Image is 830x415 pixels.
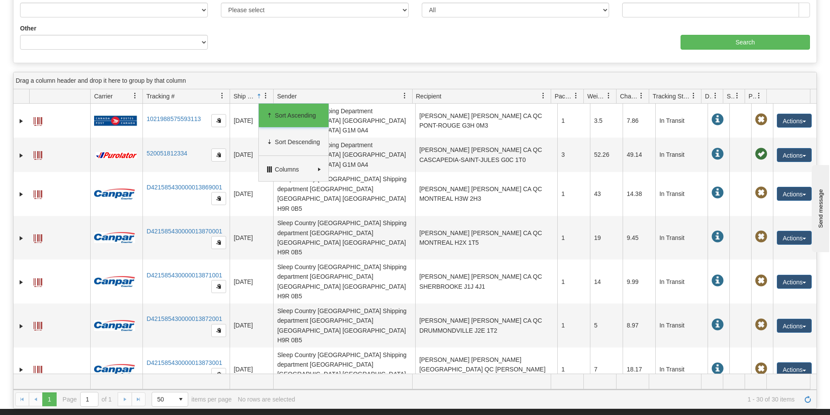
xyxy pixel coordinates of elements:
span: Sort Ascending [275,111,321,120]
td: In Transit [655,304,708,348]
a: Pickup Status filter column settings [752,88,766,103]
td: 1 [557,104,590,138]
span: Pickup Not Assigned [755,231,767,243]
a: Ship Date filter column settings [258,88,273,103]
span: Sender [277,92,297,101]
a: Expand [17,234,26,243]
img: 14 - Canpar [94,189,135,199]
button: Copy to clipboard [211,280,226,293]
td: [PERSON_NAME] [PERSON_NAME] CA QC MONTREAL H3W 2H3 [415,172,557,216]
button: Copy to clipboard [211,368,226,381]
input: Search [681,35,810,50]
span: In Transit [711,187,724,199]
td: [PERSON_NAME] [PERSON_NAME] CA QC CASCAPEDIA-SAINT-JULES G0C 1T0 [415,138,557,172]
span: Page sizes drop down [152,392,188,407]
a: D421585430000013873001 [146,359,222,366]
td: 9.45 [623,216,655,260]
button: Actions [777,187,812,201]
a: Expand [17,151,26,160]
a: Sender filter column settings [397,88,412,103]
img: 20 - Canada Post [94,115,137,126]
a: Carrier filter column settings [128,88,142,103]
img: 14 - Canpar [94,276,135,287]
td: In Transit [655,348,708,391]
td: [DATE] [230,216,273,260]
td: [DATE] [230,304,273,348]
a: Charge filter column settings [634,88,649,103]
td: [PERSON_NAME] [PERSON_NAME] CA QC SHERBROOKE J1J 4J1 [415,260,557,304]
td: Dormez-vous Shipping Department [GEOGRAPHIC_DATA] [GEOGRAPHIC_DATA] [GEOGRAPHIC_DATA] G1M 0A4 [273,104,415,138]
button: Copy to clipboard [211,148,226,162]
td: 18.17 [623,348,655,391]
td: [PERSON_NAME] [PERSON_NAME] CA QC DRUMMONDVILLE J2E 1T2 [415,304,557,348]
button: Copy to clipboard [211,324,226,337]
span: Shipment Issues [727,92,734,101]
a: Delivery Status filter column settings [708,88,723,103]
td: 5 [590,304,623,348]
td: [PERSON_NAME] [PERSON_NAME] CA QC PONT-ROUGE G3H 0M3 [415,104,557,138]
a: 520051812334 [146,150,187,157]
span: Page 1 [42,392,56,406]
td: [DATE] [230,172,273,216]
span: Pickup Status [749,92,756,101]
a: Label [34,318,42,332]
a: Expand [17,365,26,374]
td: 49.14 [623,138,655,172]
span: Tracking # [146,92,175,101]
a: D421585430000013871001 [146,272,222,279]
span: Pickup Not Assigned [755,187,767,199]
span: Packages [555,92,573,101]
img: 14 - Canpar [94,232,135,243]
a: Shipment Issues filter column settings [730,88,745,103]
a: Label [34,230,42,244]
td: 3.5 [590,104,623,138]
span: Pickup Successfully created [755,148,767,160]
a: Label [34,147,42,161]
td: 1 [557,260,590,304]
button: Actions [777,114,812,128]
td: 1 [557,216,590,260]
button: Copy to clipboard [211,114,226,127]
button: Actions [777,275,812,289]
a: D421585430000013870001 [146,228,222,235]
td: 7.86 [623,104,655,138]
div: Send message [7,7,81,14]
a: Expand [17,117,26,125]
td: 19 [590,216,623,260]
a: Tracking # filter column settings [215,88,230,103]
img: 11 - Purolator [94,152,139,159]
span: 50 [157,395,169,404]
span: In Transit [711,148,724,160]
a: Expand [17,278,26,287]
span: Delivery Status [705,92,712,101]
span: Recipient [416,92,441,101]
a: 1021988575593113 [146,115,201,122]
a: Label [34,186,42,200]
a: Label [34,274,42,288]
td: Sleep Country [GEOGRAPHIC_DATA] Shipping department [GEOGRAPHIC_DATA] [GEOGRAPHIC_DATA] [GEOGRAPH... [273,216,415,260]
span: In Transit [711,275,724,287]
div: No rows are selected [238,396,295,403]
td: 14 [590,260,623,304]
td: In Transit [655,260,708,304]
td: [DATE] [230,260,273,304]
a: Packages filter column settings [569,88,583,103]
a: D421585430000013869001 [146,184,222,191]
span: In Transit [711,231,724,243]
a: D421585430000013872001 [146,315,222,322]
span: Ship Date [234,92,256,101]
td: Sleep Country [GEOGRAPHIC_DATA] Shipping department [GEOGRAPHIC_DATA] [GEOGRAPHIC_DATA] [GEOGRAPH... [273,304,415,348]
td: 3 [557,138,590,172]
span: Pickup Not Assigned [755,363,767,375]
button: Actions [777,231,812,245]
iframe: chat widget [810,163,829,252]
td: 7 [590,348,623,391]
td: In Transit [655,104,708,138]
span: In Transit [711,319,724,331]
a: Label [34,362,42,376]
a: Recipient filter column settings [536,88,551,103]
td: [PERSON_NAME] [PERSON_NAME] CA QC MONTREAL H2X 1T5 [415,216,557,260]
span: In Transit [711,363,724,375]
button: Actions [777,319,812,333]
span: Charge [620,92,638,101]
